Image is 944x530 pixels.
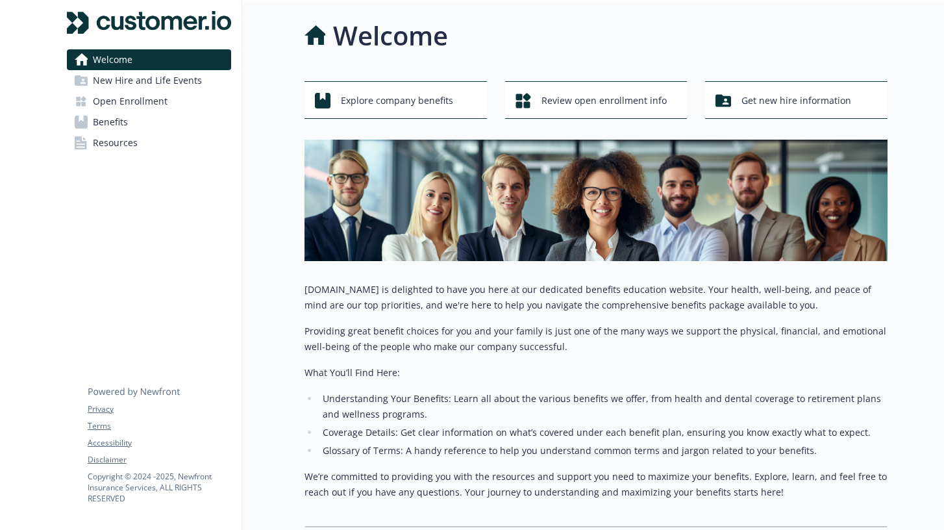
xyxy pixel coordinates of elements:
[304,140,888,261] img: overview page banner
[67,70,231,91] a: New Hire and Life Events
[67,112,231,132] a: Benefits
[93,70,202,91] span: New Hire and Life Events
[88,420,230,432] a: Terms
[304,81,487,119] button: Explore company benefits
[541,88,667,113] span: Review open enrollment info
[333,16,448,55] h1: Welcome
[505,81,688,119] button: Review open enrollment info
[88,471,230,504] p: Copyright © 2024 - 2025 , Newfront Insurance Services, ALL RIGHTS RESERVED
[93,91,168,112] span: Open Enrollment
[304,323,888,355] p: Providing great benefit choices for you and your family is just one of the many ways we support t...
[93,112,128,132] span: Benefits
[319,425,888,440] li: Coverage Details: Get clear information on what’s covered under each benefit plan, ensuring you k...
[88,403,230,415] a: Privacy
[741,88,851,113] span: Get new hire information
[319,391,888,422] li: Understanding Your Benefits: Learn all about the various benefits we offer, from health and denta...
[67,49,231,70] a: Welcome
[304,282,888,313] p: [DOMAIN_NAME] is delighted to have you here at our dedicated benefits education website. Your hea...
[88,437,230,449] a: Accessibility
[93,49,132,70] span: Welcome
[88,454,230,466] a: Disclaimer
[93,132,138,153] span: Resources
[705,81,888,119] button: Get new hire information
[304,469,888,500] p: We’re committed to providing you with the resources and support you need to maximize your benefit...
[319,443,888,459] li: Glossary of Terms: A handy reference to help you understand common terms and jargon related to yo...
[304,365,888,381] p: What You’ll Find Here:
[67,91,231,112] a: Open Enrollment
[341,88,453,113] span: Explore company benefits
[67,132,231,153] a: Resources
